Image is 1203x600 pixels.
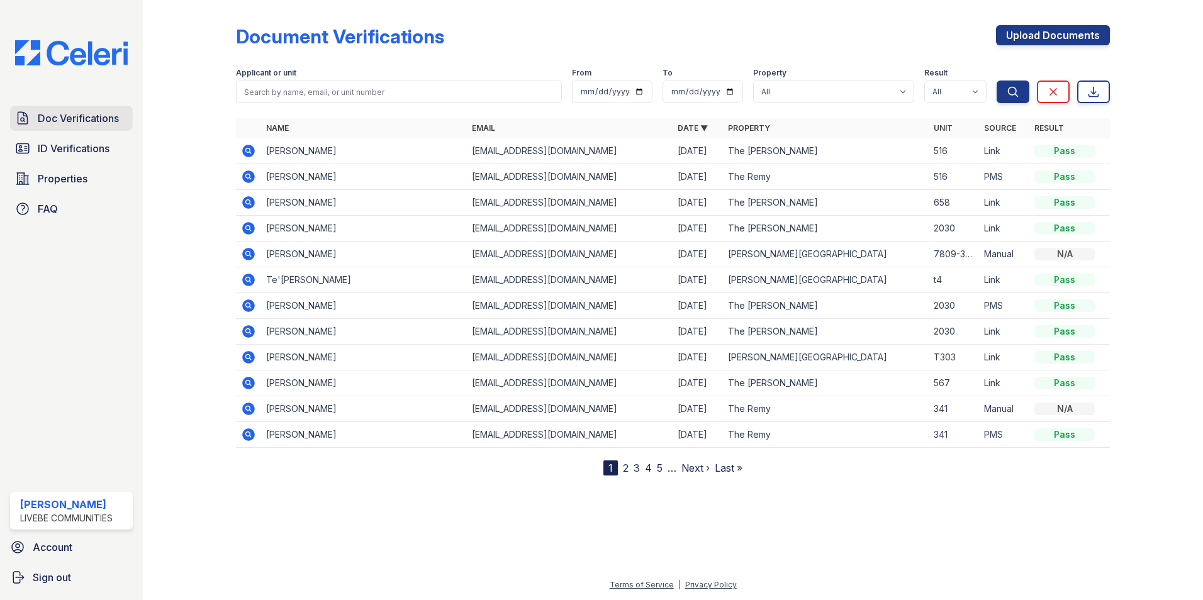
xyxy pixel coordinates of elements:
div: N/A [1034,403,1095,415]
label: To [663,68,673,78]
td: The Remy [723,164,929,190]
td: Link [979,190,1029,216]
td: [DATE] [673,319,723,345]
a: Property [728,123,770,133]
a: Last » [715,462,742,474]
td: The Remy [723,396,929,422]
td: Link [979,216,1029,242]
td: 516 [929,164,979,190]
td: [DATE] [673,190,723,216]
td: [EMAIL_ADDRESS][DOMAIN_NAME] [467,242,673,267]
a: ID Verifications [10,136,133,161]
label: Property [753,68,786,78]
div: N/A [1034,248,1095,260]
div: Pass [1034,274,1095,286]
div: Pass [1034,299,1095,312]
td: [PERSON_NAME][GEOGRAPHIC_DATA] [723,242,929,267]
div: Pass [1034,145,1095,157]
td: The [PERSON_NAME] [723,293,929,319]
a: Source [984,123,1016,133]
a: Upload Documents [996,25,1110,45]
a: Sign out [5,565,138,590]
td: PMS [979,164,1029,190]
td: Link [979,370,1029,396]
td: Link [979,345,1029,370]
a: Terms of Service [610,580,674,589]
a: 2 [623,462,629,474]
td: [PERSON_NAME] [261,370,467,396]
td: [PERSON_NAME] [261,345,467,370]
td: [EMAIL_ADDRESS][DOMAIN_NAME] [467,370,673,396]
span: FAQ [38,201,58,216]
td: [PERSON_NAME][GEOGRAPHIC_DATA] [723,267,929,293]
td: 2030 [929,293,979,319]
td: [PERSON_NAME] [261,422,467,448]
td: [EMAIL_ADDRESS][DOMAIN_NAME] [467,319,673,345]
div: 1 [603,460,618,475]
a: Unit [934,123,953,133]
div: Document Verifications [236,25,444,48]
a: FAQ [10,196,133,221]
td: Te'[PERSON_NAME] [261,267,467,293]
td: [DATE] [673,422,723,448]
a: 5 [657,462,663,474]
a: Name [266,123,289,133]
span: Properties [38,171,87,186]
td: [PERSON_NAME] [261,216,467,242]
span: … [668,460,676,475]
span: ID Verifications [38,141,109,156]
td: The [PERSON_NAME] [723,319,929,345]
td: 658 [929,190,979,216]
div: LiveBe Communities [20,512,113,525]
td: 567 [929,370,979,396]
td: [EMAIL_ADDRESS][DOMAIN_NAME] [467,164,673,190]
td: The [PERSON_NAME] [723,216,929,242]
td: Manual [979,396,1029,422]
td: [DATE] [673,138,723,164]
a: Properties [10,166,133,191]
div: Pass [1034,222,1095,235]
td: Link [979,319,1029,345]
a: 4 [645,462,652,474]
td: [EMAIL_ADDRESS][DOMAIN_NAME] [467,216,673,242]
td: [PERSON_NAME] [261,319,467,345]
div: | [678,580,681,589]
label: Result [924,68,948,78]
td: PMS [979,422,1029,448]
td: The [PERSON_NAME] [723,190,929,216]
td: [EMAIL_ADDRESS][DOMAIN_NAME] [467,293,673,319]
td: [EMAIL_ADDRESS][DOMAIN_NAME] [467,267,673,293]
label: From [572,68,591,78]
div: Pass [1034,351,1095,364]
div: [PERSON_NAME] [20,497,113,512]
label: Applicant or unit [236,68,296,78]
a: Account [5,535,138,560]
td: The [PERSON_NAME] [723,370,929,396]
td: Link [979,267,1029,293]
td: [PERSON_NAME][GEOGRAPHIC_DATA] [723,345,929,370]
td: 7809-303 [929,242,979,267]
td: [DATE] [673,164,723,190]
td: [EMAIL_ADDRESS][DOMAIN_NAME] [467,422,673,448]
a: Date ▼ [678,123,708,133]
td: The [PERSON_NAME] [723,138,929,164]
td: [DATE] [673,370,723,396]
td: [DATE] [673,242,723,267]
div: Pass [1034,170,1095,183]
td: PMS [979,293,1029,319]
td: [EMAIL_ADDRESS][DOMAIN_NAME] [467,396,673,422]
td: Manual [979,242,1029,267]
a: 3 [634,462,640,474]
td: [PERSON_NAME] [261,164,467,190]
div: Pass [1034,377,1095,389]
a: Next › [681,462,710,474]
a: Privacy Policy [685,580,737,589]
td: [EMAIL_ADDRESS][DOMAIN_NAME] [467,345,673,370]
td: 2030 [929,319,979,345]
div: Pass [1034,196,1095,209]
div: Pass [1034,428,1095,441]
td: [PERSON_NAME] [261,242,467,267]
input: Search by name, email, or unit number [236,81,562,103]
td: [DATE] [673,216,723,242]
